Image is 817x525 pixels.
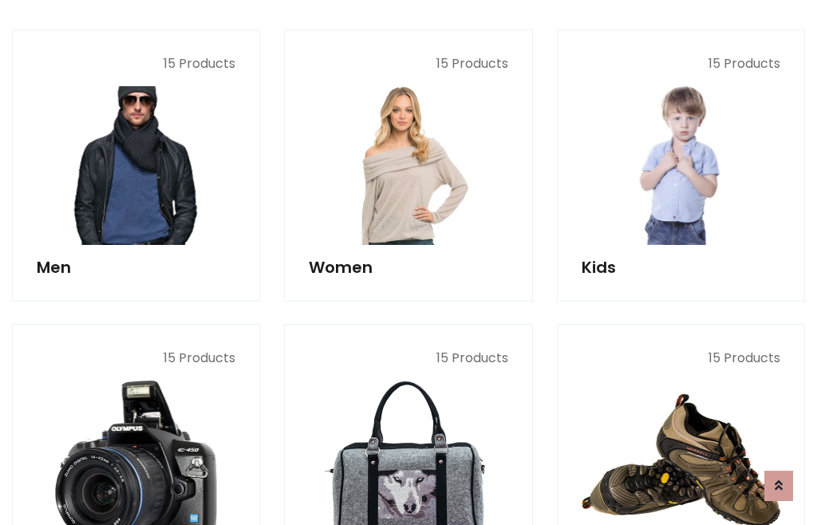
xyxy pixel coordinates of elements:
[309,349,507,368] p: 15 Products
[309,258,507,277] h5: Women
[309,54,507,73] p: 15 Products
[37,258,235,277] h5: Men
[582,258,780,277] h5: Kids
[37,349,235,368] p: 15 Products
[582,54,780,73] p: 15 Products
[37,54,235,73] p: 15 Products
[582,349,780,368] p: 15 Products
